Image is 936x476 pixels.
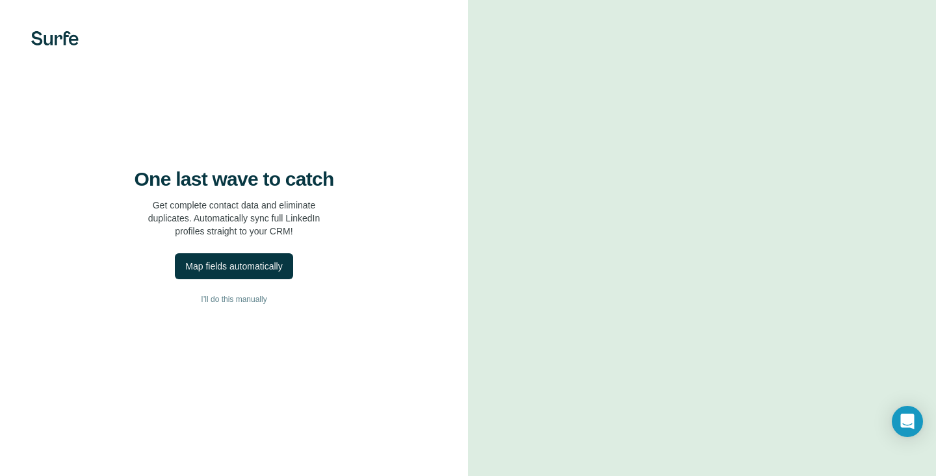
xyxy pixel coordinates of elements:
[892,406,923,437] div: Open Intercom Messenger
[135,168,334,191] h4: One last wave to catch
[31,31,79,45] img: Surfe's logo
[26,290,442,309] button: I’ll do this manually
[175,253,292,279] button: Map fields automatically
[148,199,320,238] p: Get complete contact data and eliminate duplicates. Automatically sync full LinkedIn profiles str...
[201,294,266,305] span: I’ll do this manually
[185,260,282,273] div: Map fields automatically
